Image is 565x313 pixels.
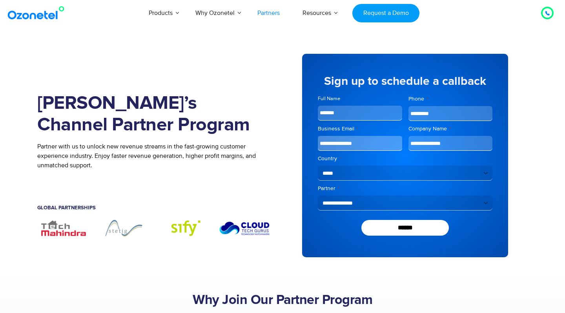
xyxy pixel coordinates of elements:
[352,4,419,22] a: Request a Demo
[408,95,493,103] label: Phone
[37,205,271,210] h5: Global Partnerships
[408,125,493,133] label: Company Name
[37,93,271,136] h1: [PERSON_NAME]’s Channel Partner Program
[158,218,211,238] div: 5 / 7
[318,185,492,192] label: Partner
[318,125,402,133] label: Business Email
[37,218,90,238] div: 3 / 7
[218,218,271,238] div: 6 / 7
[318,155,492,163] label: Country
[318,95,402,103] label: Full Name
[98,218,150,238] div: 4 / 7
[318,75,492,87] h5: Sign up to schedule a callback
[98,218,150,238] img: Stetig
[37,218,271,238] div: Image Carousel
[37,293,528,308] h2: Why Join Our Partner Program
[218,218,271,238] img: CloubTech
[158,218,211,238] img: Sify
[37,142,271,170] p: Partner with us to unlock new revenue streams in the fast-growing customer experience industry. E...
[37,218,90,238] img: TechMahindra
